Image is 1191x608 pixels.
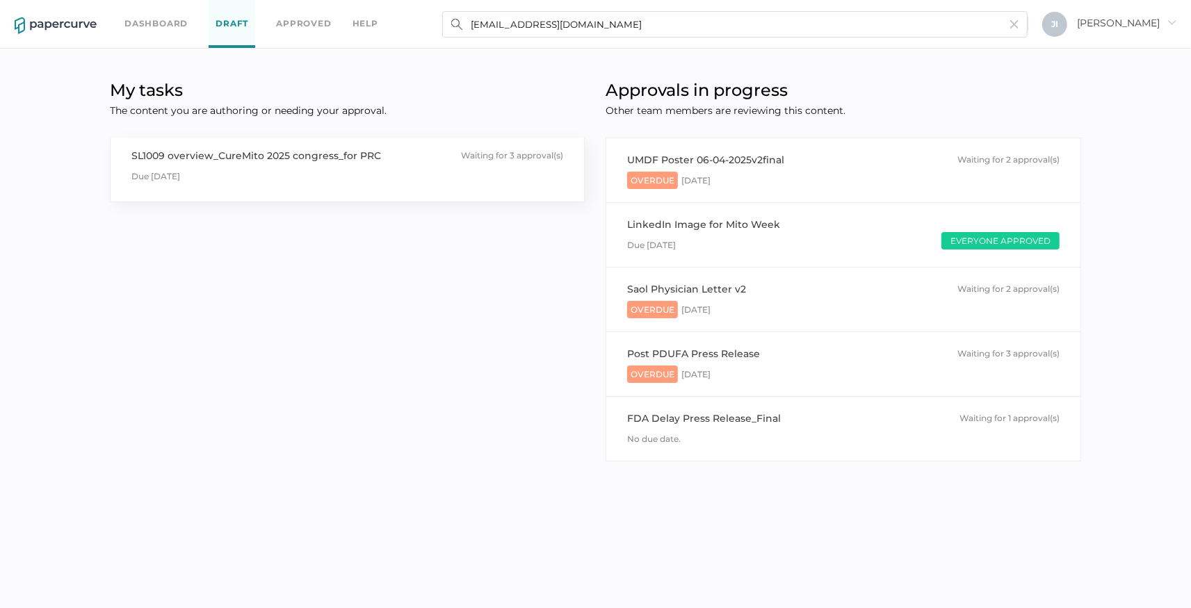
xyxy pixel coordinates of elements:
[627,172,678,189] span: Overdue
[353,16,378,31] div: help
[627,152,784,167] div: UMDF Poster 06-04-2025v2final
[941,232,1060,249] div: Everyone Approved
[1051,19,1058,29] span: J I
[627,365,678,383] span: Overdue
[627,411,781,426] div: FDA Delay Press Release_Final
[276,16,331,31] a: Approved
[681,304,711,315] span: [DATE]
[131,171,151,181] span: Due
[959,411,1060,426] div: Waiting for 1 approval(s)
[957,281,1060,297] div: Waiting for 2 approval(s)
[110,80,585,100] h1: My tasks
[1077,17,1176,29] span: [PERSON_NAME]
[606,331,1081,397] a: Post PDUFA Press ReleaseWaiting for 3 approval(s)Overdue[DATE]
[627,346,760,361] div: Post PDUFA Press Release
[957,152,1060,167] div: Waiting for 2 approval(s)
[442,11,1028,38] input: Search Workspace
[627,240,647,250] span: Due
[627,217,780,232] div: LinkedIn Image for Mito Week
[647,240,676,250] span: [DATE]
[124,16,188,31] a: Dashboard
[461,148,563,163] div: Waiting for 3 approval(s)
[1167,17,1176,27] i: arrow_right
[606,202,1081,268] a: LinkedIn Image for Mito WeekDue [DATE]Everyone Approved
[957,346,1060,361] div: Waiting for 3 approval(s)
[606,104,845,117] span: Other team members are reviewing this content.
[627,301,678,318] span: Overdue
[681,175,711,186] span: [DATE]
[606,267,1081,332] a: Saol Physician Letter v2Waiting for 2 approval(s)Overdue[DATE]
[627,432,681,447] div: No due date.
[451,19,462,30] img: search.bf03fe8b.svg
[606,80,845,100] h1: Approvals in progress
[606,396,1081,461] a: FDA Delay Press Release_FinalWaiting for 1 approval(s)No due date.
[627,281,746,297] div: Saol Physician Letter v2
[681,369,711,379] span: [DATE]
[606,138,1081,203] a: UMDF Poster 06-04-2025v2finalWaiting for 2 approval(s)Overdue[DATE]
[151,171,180,181] span: [DATE]
[15,17,97,34] img: papercurve-logo-colour.7244d18c.svg
[110,104,387,117] span: The content you are authoring or needing your approval.
[110,138,585,202] a: SL1009 overview_CureMito 2025 congress_for PRCWaiting for 3 approval(s)Due [DATE]
[1010,20,1019,28] img: cross-light-grey.10ea7ca4.svg
[131,148,381,163] div: SL1009 overview_CureMito 2025 congress_for PRC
